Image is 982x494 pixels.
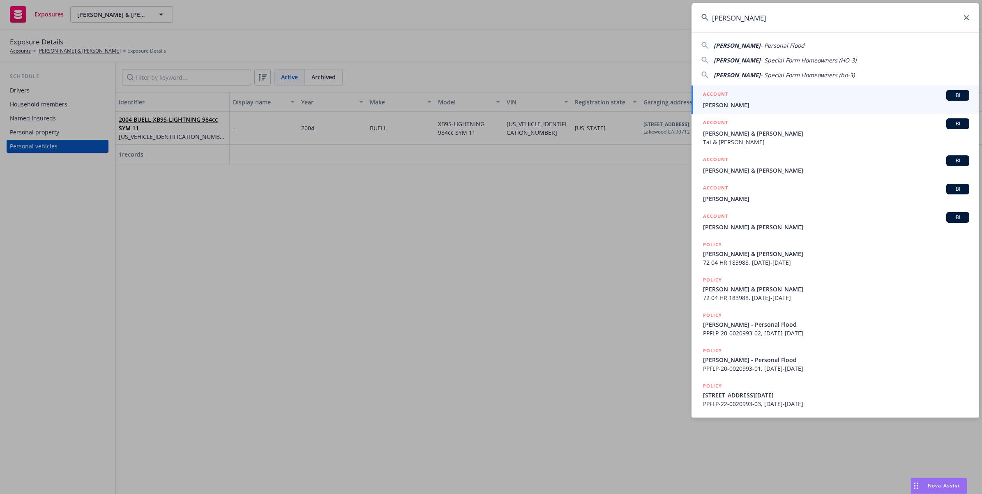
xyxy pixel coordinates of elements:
[703,249,969,258] span: [PERSON_NAME] & [PERSON_NAME]
[911,478,967,494] button: Nova Assist
[703,184,728,194] h5: ACCOUNT
[703,258,969,267] span: 72 04 HR 183988, [DATE]-[DATE]
[703,118,728,128] h5: ACCOUNT
[950,92,966,99] span: BI
[714,56,761,64] span: [PERSON_NAME]
[703,166,969,175] span: [PERSON_NAME] & [PERSON_NAME]
[703,382,722,390] h5: POLICY
[703,90,728,100] h5: ACCOUNT
[761,56,856,64] span: - Special Form Homeowners (HO-3)
[703,212,728,222] h5: ACCOUNT
[703,138,969,146] span: Tai & [PERSON_NAME]
[703,293,969,302] span: 72 04 HR 183988, [DATE]-[DATE]
[703,320,969,329] span: [PERSON_NAME] - Personal Flood
[703,399,969,408] span: PPFLP-22-0020993-03, [DATE]-[DATE]
[692,85,979,114] a: ACCOUNTBI[PERSON_NAME]
[703,223,969,231] span: [PERSON_NAME] & [PERSON_NAME]
[692,236,979,271] a: POLICY[PERSON_NAME] & [PERSON_NAME]72 04 HR 183988, [DATE]-[DATE]
[703,285,969,293] span: [PERSON_NAME] & [PERSON_NAME]
[692,307,979,342] a: POLICY[PERSON_NAME] - Personal FloodPPFLP-20-0020993-02, [DATE]-[DATE]
[950,185,966,193] span: BI
[714,42,761,49] span: [PERSON_NAME]
[928,482,960,489] span: Nova Assist
[692,342,979,377] a: POLICY[PERSON_NAME] - Personal FloodPPFLP-20-0020993-01, [DATE]-[DATE]
[692,3,979,32] input: Search...
[761,71,855,79] span: - Special Form Homeowners (ho-3)
[703,355,969,364] span: [PERSON_NAME] - Personal Flood
[692,377,979,413] a: POLICY[STREET_ADDRESS][DATE]PPFLP-22-0020993-03, [DATE]-[DATE]
[703,311,722,319] h5: POLICY
[703,391,969,399] span: [STREET_ADDRESS][DATE]
[692,208,979,236] a: ACCOUNTBI[PERSON_NAME] & [PERSON_NAME]
[761,42,805,49] span: - Personal Flood
[703,346,722,355] h5: POLICY
[703,364,969,373] span: PPFLP-20-0020993-01, [DATE]-[DATE]
[950,157,966,164] span: BI
[692,114,979,151] a: ACCOUNTBI[PERSON_NAME] & [PERSON_NAME]Tai & [PERSON_NAME]
[703,129,969,138] span: [PERSON_NAME] & [PERSON_NAME]
[703,194,969,203] span: [PERSON_NAME]
[703,101,969,109] span: [PERSON_NAME]
[950,120,966,127] span: BI
[714,71,761,79] span: [PERSON_NAME]
[703,155,728,165] h5: ACCOUNT
[692,271,979,307] a: POLICY[PERSON_NAME] & [PERSON_NAME]72 04 HR 183988, [DATE]-[DATE]
[911,478,921,494] div: Drag to move
[692,179,979,208] a: ACCOUNTBI[PERSON_NAME]
[692,151,979,179] a: ACCOUNTBI[PERSON_NAME] & [PERSON_NAME]
[950,214,966,221] span: BI
[703,276,722,284] h5: POLICY
[703,240,722,249] h5: POLICY
[703,329,969,337] span: PPFLP-20-0020993-02, [DATE]-[DATE]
